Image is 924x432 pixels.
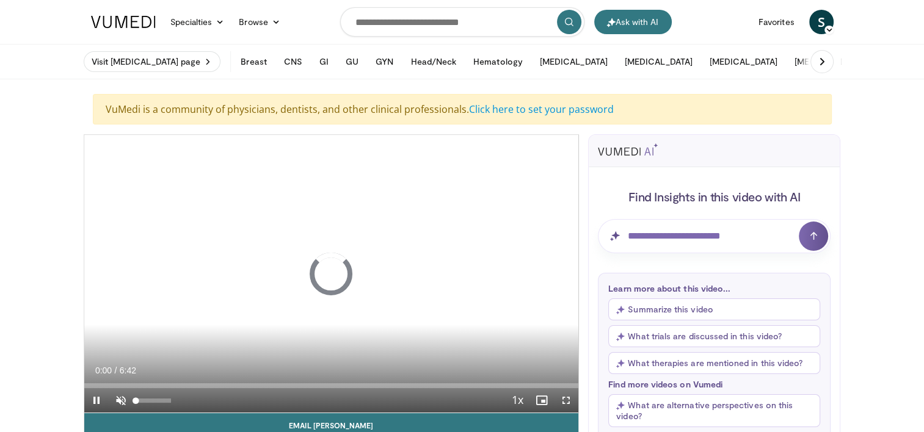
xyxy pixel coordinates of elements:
button: CNS [277,49,310,74]
button: Fullscreen [554,388,578,412]
a: Favorites [751,10,802,34]
span: / [115,365,117,375]
button: GU [338,49,366,74]
span: 6:42 [120,365,136,375]
a: Specialties [163,10,232,34]
button: What therapies are mentioned in this video? [608,352,820,374]
p: Find more videos on Vumedi [608,379,820,389]
div: Progress Bar [84,383,579,388]
button: [MEDICAL_DATA] [787,49,870,74]
button: [MEDICAL_DATA] [617,49,700,74]
input: Search topics, interventions [340,7,584,37]
p: Learn more about this video... [608,283,820,293]
button: Ask with AI [594,10,672,34]
input: Question for AI [598,219,831,253]
button: Enable picture-in-picture mode [529,388,554,412]
a: Visit [MEDICAL_DATA] page [84,51,221,72]
button: Breast [233,49,274,74]
h4: Find Insights in this video with AI [598,189,831,204]
button: What trials are discussed in this video? [608,325,820,347]
a: S [809,10,834,34]
button: What are alternative perspectives on this video? [608,394,820,427]
button: Unmute [109,388,133,412]
div: VuMedi is a community of physicians, dentists, and other clinical professionals. [93,94,832,124]
button: [MEDICAL_DATA] [533,49,615,74]
a: Click here to set your password [469,103,614,116]
button: GYN [368,49,401,74]
img: vumedi-ai-logo.svg [598,143,658,156]
button: [MEDICAL_DATA] [702,49,785,74]
button: GI [312,49,336,74]
img: VuMedi Logo [91,16,156,28]
button: Hematology [466,49,530,74]
div: Volume Level [136,398,171,403]
a: Browse [231,10,288,34]
button: Pause [84,388,109,412]
span: 0:00 [95,365,112,375]
button: Head/Neck [403,49,464,74]
video-js: Video Player [84,135,579,413]
button: Summarize this video [608,298,820,320]
button: Playback Rate [505,388,529,412]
